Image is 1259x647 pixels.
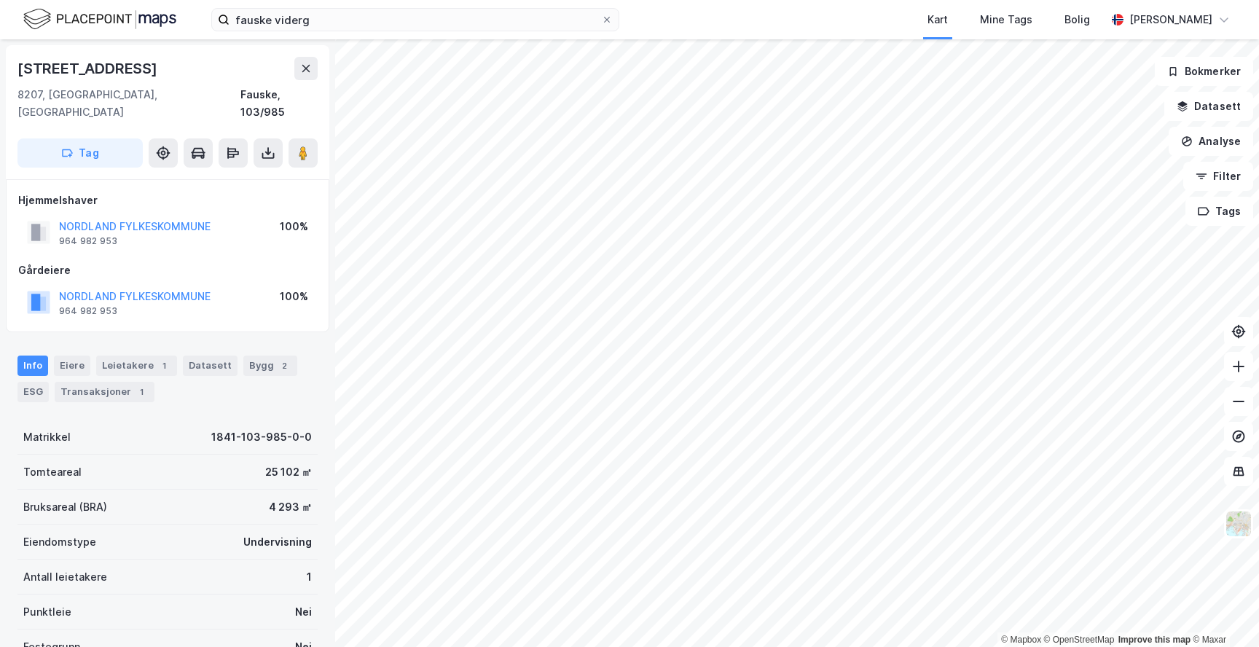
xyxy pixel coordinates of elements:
[211,428,312,446] div: 1841-103-985-0-0
[1225,510,1252,538] img: Z
[55,382,154,402] div: Transaksjoner
[17,356,48,376] div: Info
[1044,635,1115,645] a: OpenStreetMap
[23,533,96,551] div: Eiendomstype
[183,356,238,376] div: Datasett
[280,218,308,235] div: 100%
[980,11,1032,28] div: Mine Tags
[23,7,176,32] img: logo.f888ab2527a4732fd821a326f86c7f29.svg
[240,86,318,121] div: Fauske, 103/985
[1155,57,1253,86] button: Bokmerker
[23,498,107,516] div: Bruksareal (BRA)
[243,356,297,376] div: Bygg
[23,428,71,446] div: Matrikkel
[1183,162,1253,191] button: Filter
[1129,11,1212,28] div: [PERSON_NAME]
[17,57,160,80] div: [STREET_ADDRESS]
[230,9,601,31] input: Søk på adresse, matrikkel, gårdeiere, leietakere eller personer
[295,603,312,621] div: Nei
[307,568,312,586] div: 1
[59,305,117,317] div: 964 982 953
[17,382,49,402] div: ESG
[243,533,312,551] div: Undervisning
[59,235,117,247] div: 964 982 953
[1169,127,1253,156] button: Analyse
[269,498,312,516] div: 4 293 ㎡
[54,356,90,376] div: Eiere
[265,463,312,481] div: 25 102 ㎡
[1186,577,1259,647] div: Kontrollprogram for chat
[134,385,149,399] div: 1
[1064,11,1090,28] div: Bolig
[1118,635,1191,645] a: Improve this map
[1185,197,1253,226] button: Tags
[1164,92,1253,121] button: Datasett
[23,463,82,481] div: Tomteareal
[157,358,171,373] div: 1
[927,11,948,28] div: Kart
[277,358,291,373] div: 2
[1186,577,1259,647] iframe: Chat Widget
[96,356,177,376] div: Leietakere
[18,262,317,279] div: Gårdeiere
[17,138,143,168] button: Tag
[18,192,317,209] div: Hjemmelshaver
[1001,635,1041,645] a: Mapbox
[17,86,240,121] div: 8207, [GEOGRAPHIC_DATA], [GEOGRAPHIC_DATA]
[280,288,308,305] div: 100%
[23,568,107,586] div: Antall leietakere
[23,603,71,621] div: Punktleie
